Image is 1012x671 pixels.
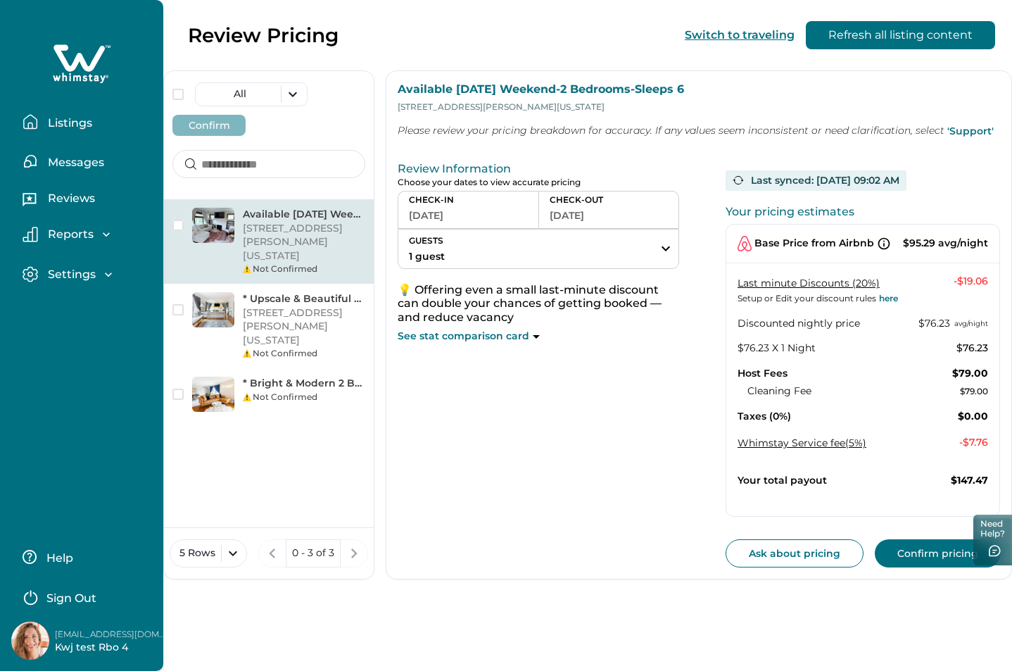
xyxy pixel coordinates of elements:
[398,283,679,325] p: 💡 Offering even a small last-minute discount can double your chances of getting booked — and redu...
[23,227,152,242] button: Reports
[738,437,866,449] button: Whimstay Service fee(5%)
[23,147,152,175] button: Messages
[172,304,184,315] button: checkbox
[959,436,988,450] p: - $7.76
[947,117,994,145] button: 'Support'
[952,367,988,381] p: $79.00
[192,292,234,327] img: * Upscale & Beautiful 2 Bedroom Apartment-sleeps 6
[23,108,152,136] button: Listings
[738,277,880,289] a: Last minute Discounts (20%)
[340,539,368,567] button: next page
[685,28,795,42] button: Switch to traveling
[23,187,152,215] button: Reviews
[46,591,96,606] p: Sign Out
[195,82,308,106] button: All
[398,117,1000,145] p: Please review your pricing breakdown for accuracy. If any values seem inconsistent or need clarif...
[956,341,988,356] p: $76.23
[738,317,860,331] p: Discounted nightly price
[44,116,92,130] p: Listings
[738,341,816,356] p: $76.23 X 1 Night
[243,222,365,263] p: [STREET_ADDRESS][PERSON_NAME][US_STATE]
[172,389,184,400] button: checkbox
[243,377,365,391] p: * Bright & Modern 2 Bedroom Apartment-sleeps 6
[738,367,788,381] p: Host Fees
[875,539,1001,567] button: Confirm pricing
[243,208,365,222] p: Available [DATE] Weekend-2 Bedrooms-Sleeps 6
[170,539,247,567] button: 5 Rows
[55,641,167,655] p: Kwj test Rbo 4
[188,23,339,47] p: Review Pricing
[286,539,341,567] button: 0 - 3 of 3
[951,474,988,488] p: $147.47
[192,377,234,412] img: * Bright & Modern 2 Bedroom Apartment-sleeps 6
[903,237,988,251] p: $95.29 avg/night
[806,21,995,49] button: Refresh all listing content
[738,291,898,306] p: Setup or Edit your discount rules
[398,82,1000,96] p: Available [DATE] Weekend-2 Bedrooms-Sleeps 6
[738,474,827,488] p: Your total payout
[954,275,988,289] p: - $19.06
[23,543,147,571] button: Help
[398,177,714,188] p: Choose your dates to view accurate pricing
[398,102,1000,113] p: [STREET_ADDRESS][PERSON_NAME][US_STATE]
[398,246,455,267] button: 1 guest
[44,192,95,206] p: Reviews
[960,384,988,399] p: $79.00
[172,220,184,231] button: checkbox
[23,582,147,610] button: Sign Out
[398,230,678,268] button: GUESTS1 guest
[192,208,234,243] img: Available Labor Day Weekend-2 Bedrooms-Sleeps 6
[243,292,365,306] p: * Upscale & Beautiful 2 Bedroom Apartment-sleeps 6
[738,410,791,424] p: Taxes (0%)
[726,205,1000,225] p: Your pricing estimates
[409,194,528,206] p: CHECK-IN
[243,263,365,275] div: Not Confirmed
[55,627,167,641] p: [EMAIL_ADDRESS][DOMAIN_NAME]
[42,551,73,565] p: Help
[243,391,365,403] div: Not Confirmed
[11,622,49,660] img: Whimstay Host
[876,293,898,303] a: here
[44,227,94,242] p: Reports
[44,156,104,170] p: Messages
[44,268,96,282] p: Settings
[398,230,455,246] p: GUESTS
[754,237,874,251] p: Base Price from Airbnb
[726,170,906,191] div: Last synced : [DATE] 09:02 AM
[950,317,988,331] span: avg/night
[958,410,988,424] p: $0.00
[292,546,334,560] p: 0 - 3 of 3
[23,266,152,282] button: Settings
[409,206,528,225] button: [DATE]
[398,330,529,344] p: See stat comparison card
[550,194,668,206] p: CHECK-OUT
[243,347,365,360] div: Not Confirmed
[398,162,714,176] p: Review Information
[918,317,988,331] p: $76.23
[747,384,811,399] p: Cleaning Fee
[243,306,365,348] p: [STREET_ADDRESS][PERSON_NAME][US_STATE]
[726,539,864,567] button: Ask about pricing
[550,206,668,225] button: [DATE]
[258,539,286,567] button: previous page
[172,115,246,136] button: Confirm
